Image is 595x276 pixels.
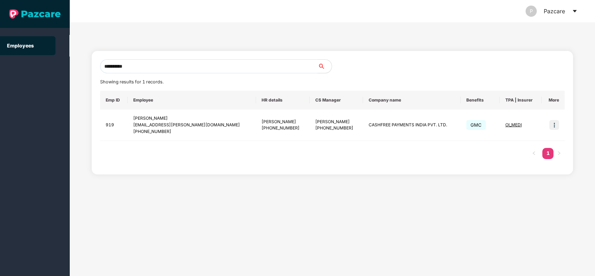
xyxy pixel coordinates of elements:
[100,110,128,141] td: 919
[315,125,357,132] div: [PHONE_NUMBER]
[317,59,332,73] button: search
[133,115,250,122] div: [PERSON_NAME]
[557,151,561,155] span: right
[549,120,559,130] img: icon
[505,122,522,127] span: OI_MEDI
[262,119,304,125] div: [PERSON_NAME]
[363,91,461,110] th: Company name
[317,64,332,69] span: search
[133,128,250,135] div: [PHONE_NUMBER]
[100,91,128,110] th: Emp ID
[542,148,553,159] li: 1
[133,122,250,128] div: [EMAIL_ADDRESS][PERSON_NAME][DOMAIN_NAME]
[532,151,536,155] span: left
[528,148,540,159] li: Previous Page
[461,91,500,110] th: Benefits
[363,110,461,141] td: CASHFREE PAYMENTS INDIA PVT. LTD.
[262,125,304,132] div: [PHONE_NUMBER]
[530,6,533,17] span: P
[7,43,34,49] a: Employees
[315,119,357,125] div: [PERSON_NAME]
[528,148,540,159] button: left
[542,148,553,158] a: 1
[128,91,256,110] th: Employee
[553,148,565,159] li: Next Page
[466,120,486,130] span: GMC
[500,91,542,110] th: TPA | Insurer
[310,91,363,110] th: CS Manager
[100,79,164,84] span: Showing results for 1 records.
[553,148,565,159] button: right
[256,91,309,110] th: HR details
[572,8,578,14] span: caret-down
[542,91,565,110] th: More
